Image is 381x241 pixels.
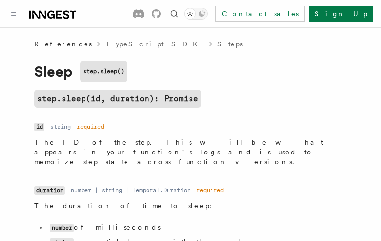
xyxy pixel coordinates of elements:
dd: string [50,123,71,131]
code: number [50,224,74,232]
a: Steps [217,39,243,49]
li: of milliseconds [47,222,347,233]
button: Toggle navigation [8,8,20,20]
code: id [34,123,44,131]
p: The ID of the step. This will be what appears in your function's logs and is used to memoize step... [34,137,347,167]
dd: required [77,123,104,131]
span: References [34,39,92,49]
code: duration [34,186,65,195]
p: The duration of time to sleep: [34,201,347,211]
dd: required [196,186,224,194]
dd: number | string | Temporal.Duration [71,186,190,194]
a: Sign Up [309,6,373,22]
button: Find something... [169,8,180,20]
a: step.sleep(id, duration): Promise [34,90,201,108]
h1: Sleep [34,61,347,82]
code: step.sleep() [80,61,127,82]
a: TypeScript SDK [106,39,204,49]
button: Toggle dark mode [184,8,208,20]
a: Contact sales [215,6,305,22]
